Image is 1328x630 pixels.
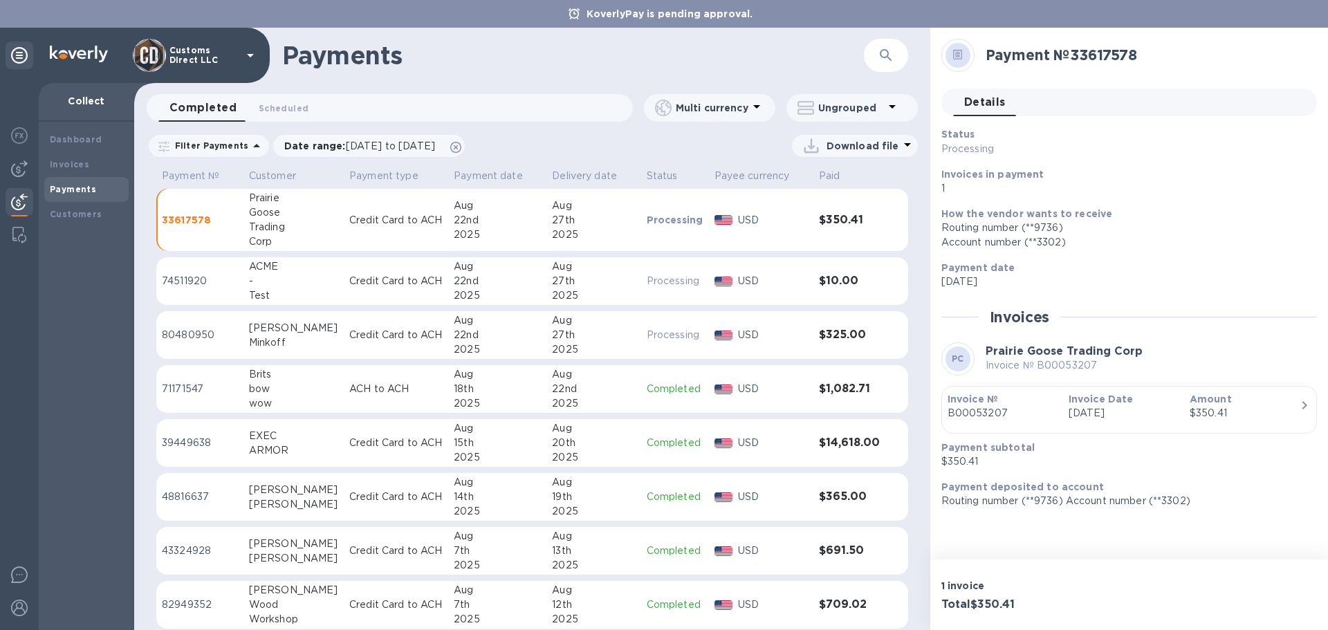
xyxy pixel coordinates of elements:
[647,328,703,342] p: Processing
[454,504,541,519] div: 2025
[738,544,808,558] p: USD
[714,215,733,225] img: USD
[714,600,733,610] img: USD
[454,382,541,396] div: 18th
[454,450,541,465] div: 2025
[349,169,418,183] p: Payment type
[249,537,338,551] div: [PERSON_NAME]
[647,169,678,183] p: Status
[580,7,760,21] p: KoverlyPay is pending approval.
[964,93,1006,112] span: Details
[169,46,239,65] p: Customs Direct LLC
[986,344,1143,358] b: Prairie Goose Trading Corp
[552,597,635,612] div: 12th
[819,169,840,183] p: Paid
[552,274,635,288] div: 27th
[941,579,1124,593] p: 1 invoice
[941,275,1306,289] p: [DATE]
[454,288,541,303] div: 2025
[941,129,975,140] b: Status
[827,139,899,153] p: Download file
[552,198,635,213] div: Aug
[647,169,696,183] span: Status
[738,382,808,396] p: USD
[647,597,703,612] p: Completed
[249,367,338,382] div: Brits
[454,544,541,558] div: 7th
[1069,406,1179,420] p: [DATE]
[714,277,733,286] img: USD
[714,331,733,340] img: USD
[349,544,443,558] p: Credit Card to ACH
[162,213,238,227] p: 33617578
[647,436,703,450] p: Completed
[738,597,808,612] p: USD
[552,504,635,519] div: 2025
[249,205,338,220] div: Goose
[454,259,541,274] div: Aug
[50,94,123,108] p: Collect
[819,436,880,450] h3: $14,618.00
[273,135,465,157] div: Date range:[DATE] to [DATE]
[249,259,338,274] div: ACME
[952,353,964,364] b: PC
[249,191,338,205] div: Prairie
[738,436,808,450] p: USD
[941,481,1104,492] b: Payment deposited to account
[714,546,733,556] img: USD
[552,529,635,544] div: Aug
[249,234,338,249] div: Corp
[454,198,541,213] div: Aug
[714,438,733,448] img: USD
[941,142,1185,156] p: Processing
[249,169,296,183] p: Customer
[738,490,808,504] p: USD
[714,385,733,394] img: USD
[50,159,89,169] b: Invoices
[738,213,808,228] p: USD
[941,494,1306,508] p: Routing number (**9736) Account number (**3302)
[941,169,1044,180] b: Invoices in payment
[647,213,703,227] p: Processing
[454,169,541,183] span: Payment date
[552,313,635,328] div: Aug
[552,213,635,228] div: 27th
[948,406,1058,420] p: B00053207
[941,386,1317,434] button: Invoice №B00053207Invoice Date[DATE]Amount$350.41
[349,213,443,228] p: Credit Card to ACH
[738,274,808,288] p: USD
[552,436,635,450] div: 20th
[169,98,237,118] span: Completed
[552,421,635,436] div: Aug
[249,321,338,335] div: [PERSON_NAME]
[249,429,338,443] div: EXEC
[552,169,635,183] span: Delivery date
[282,41,783,70] h1: Payments
[249,382,338,396] div: bow
[162,436,238,450] p: 39449638
[819,214,880,227] h3: $350.41
[941,262,1015,273] b: Payment date
[249,497,338,512] div: [PERSON_NAME]
[162,169,237,183] span: Payment №
[454,169,523,183] p: Payment date
[941,181,1306,196] p: 1
[552,475,635,490] div: Aug
[249,583,338,597] div: [PERSON_NAME]
[819,598,880,611] h3: $709.02
[986,46,1306,64] h2: Payment № 33617578
[162,274,238,288] p: 74511920
[249,597,338,612] div: Wood
[647,274,703,288] p: Processing
[454,583,541,597] div: Aug
[454,597,541,612] div: 7th
[941,221,1306,235] div: Routing number (**9736)
[714,169,790,183] p: Payee currency
[162,328,238,342] p: 80480950
[552,328,635,342] div: 27th
[676,101,748,115] p: Multi currency
[714,492,733,502] img: USD
[941,235,1306,250] div: Account number (**3302)
[349,328,443,342] p: Credit Card to ACH
[349,382,443,396] p: ACH to ACH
